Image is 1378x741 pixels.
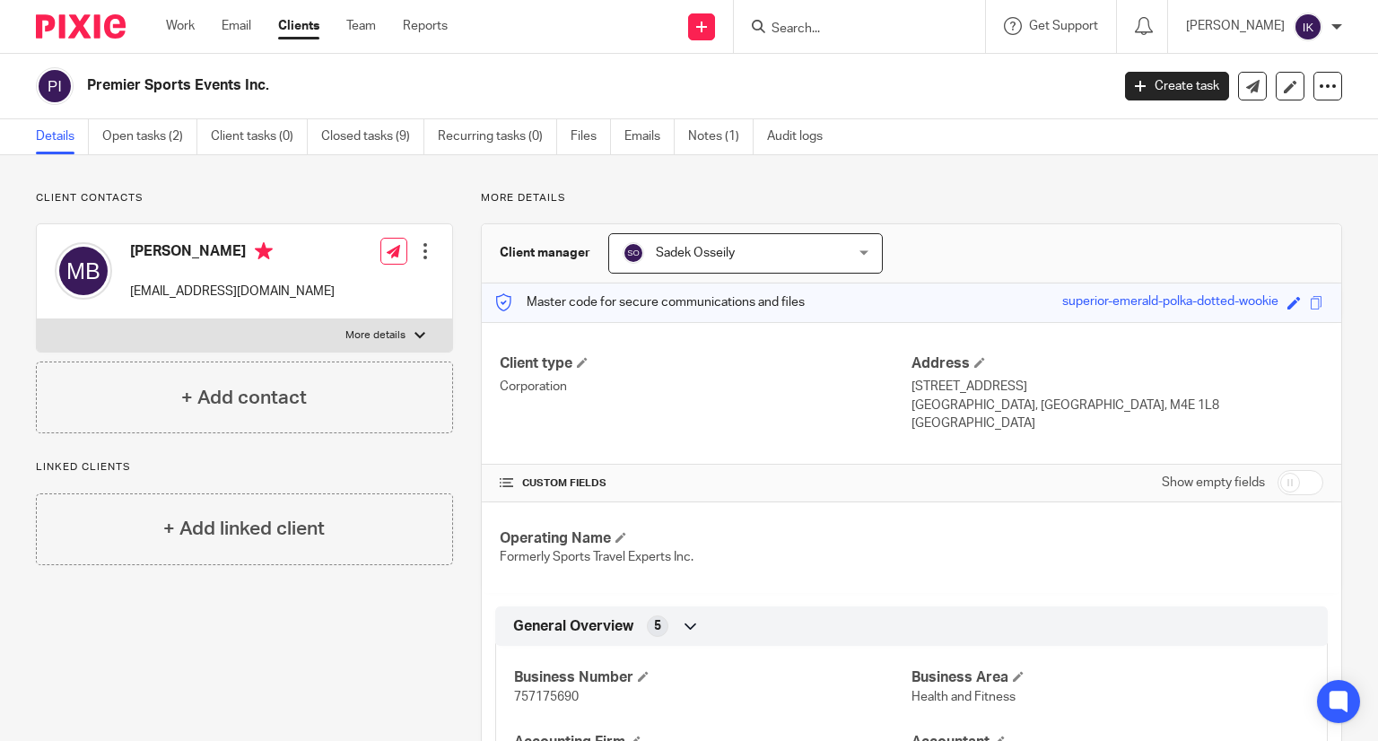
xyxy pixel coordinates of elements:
a: Email [222,17,251,35]
h2: Premier Sports Events Inc. [87,76,896,95]
p: Client contacts [36,191,453,205]
h4: CUSTOM FIELDS [500,476,911,491]
a: Details [36,119,89,154]
img: svg%3E [36,67,74,105]
span: Get Support [1029,20,1098,32]
h4: Business Area [911,668,1309,687]
a: Client tasks (0) [211,119,308,154]
div: superior-emerald-polka-dotted-wookie [1062,292,1278,313]
p: [STREET_ADDRESS] [911,378,1323,396]
span: 757175690 [514,691,579,703]
p: Linked clients [36,460,453,475]
span: Health and Fitness [911,691,1016,703]
h4: + Add contact [181,384,307,412]
img: svg%3E [55,242,112,300]
p: Master code for secure communications and files [495,293,805,311]
img: Pixie [36,14,126,39]
a: Clients [278,17,319,35]
input: Search [770,22,931,38]
a: Team [346,17,376,35]
h4: [PERSON_NAME] [130,242,335,265]
h4: Client type [500,354,911,373]
h4: Address [911,354,1323,373]
h3: Client manager [500,244,590,262]
p: Corporation [500,378,911,396]
a: Files [571,119,611,154]
a: Recurring tasks (0) [438,119,557,154]
label: Show empty fields [1162,474,1265,492]
p: [EMAIL_ADDRESS][DOMAIN_NAME] [130,283,335,301]
span: General Overview [513,617,633,636]
p: More details [345,328,406,343]
a: Closed tasks (9) [321,119,424,154]
h4: Business Number [514,668,911,687]
p: [PERSON_NAME] [1186,17,1285,35]
h4: + Add linked client [163,515,325,543]
p: More details [481,191,1342,205]
p: [GEOGRAPHIC_DATA], [GEOGRAPHIC_DATA], M4E 1L8 [911,397,1323,414]
h4: Operating Name [500,529,911,548]
a: Create task [1125,72,1229,100]
i: Primary [255,242,273,260]
img: svg%3E [1294,13,1322,41]
span: 5 [654,617,661,635]
a: Audit logs [767,119,836,154]
a: Reports [403,17,448,35]
span: Sadek Osseily [656,247,735,259]
a: Notes (1) [688,119,754,154]
a: Emails [624,119,675,154]
img: svg%3E [623,242,644,264]
a: Work [166,17,195,35]
span: Formerly Sports Travel Experts Inc. [500,551,693,563]
a: Open tasks (2) [102,119,197,154]
p: [GEOGRAPHIC_DATA] [911,414,1323,432]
